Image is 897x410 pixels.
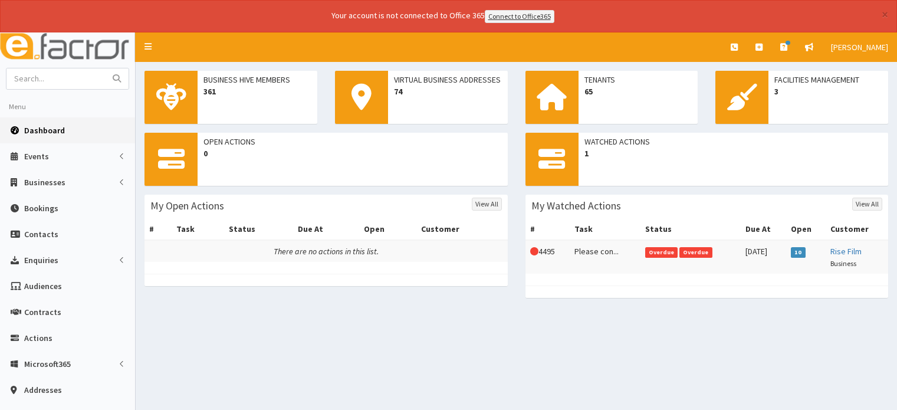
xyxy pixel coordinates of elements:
td: Please con... [570,240,640,274]
th: Due At [741,218,786,240]
a: Connect to Office365 [485,10,554,23]
th: Open [786,218,826,240]
th: # [144,218,172,240]
span: Actions [24,333,52,343]
span: Businesses [24,177,65,188]
a: Rise Film [830,246,862,257]
span: Contracts [24,307,61,317]
h3: My Watched Actions [531,201,621,211]
i: There are no actions in this list. [274,246,379,257]
button: × [882,8,888,21]
span: Overdue [679,247,712,258]
i: This Action is overdue! [530,247,538,255]
span: Overdue [645,247,678,258]
span: Business Hive Members [203,74,311,86]
span: Events [24,151,49,162]
span: Facilities Management [774,74,882,86]
th: Task [172,218,225,240]
th: Task [570,218,640,240]
span: Enquiries [24,255,58,265]
span: Microsoft365 [24,359,71,369]
a: [PERSON_NAME] [822,32,897,62]
span: 0 [203,147,502,159]
th: Status [224,218,293,240]
span: Audiences [24,281,62,291]
th: Open [359,218,416,240]
span: 361 [203,86,311,97]
span: Dashboard [24,125,65,136]
h3: My Open Actions [150,201,224,211]
th: # [525,218,570,240]
td: 4495 [525,240,570,274]
a: View All [472,198,502,211]
span: Tenants [584,74,692,86]
th: Customer [826,218,888,240]
th: Customer [416,218,507,240]
span: 74 [394,86,502,97]
span: 1 [584,147,883,159]
span: Virtual Business Addresses [394,74,502,86]
span: [PERSON_NAME] [831,42,888,53]
th: Due At [293,218,359,240]
span: Contacts [24,229,58,240]
span: Addresses [24,385,62,395]
span: Open Actions [203,136,502,147]
input: Search... [6,68,106,89]
span: 3 [774,86,882,97]
div: Your account is not connected to Office 365 [98,9,788,23]
span: Watched Actions [584,136,883,147]
td: [DATE] [741,240,786,274]
a: View All [852,198,882,211]
small: Business [830,259,856,268]
span: 65 [584,86,692,97]
span: 10 [791,247,806,258]
th: Status [640,218,741,240]
span: Bookings [24,203,58,214]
